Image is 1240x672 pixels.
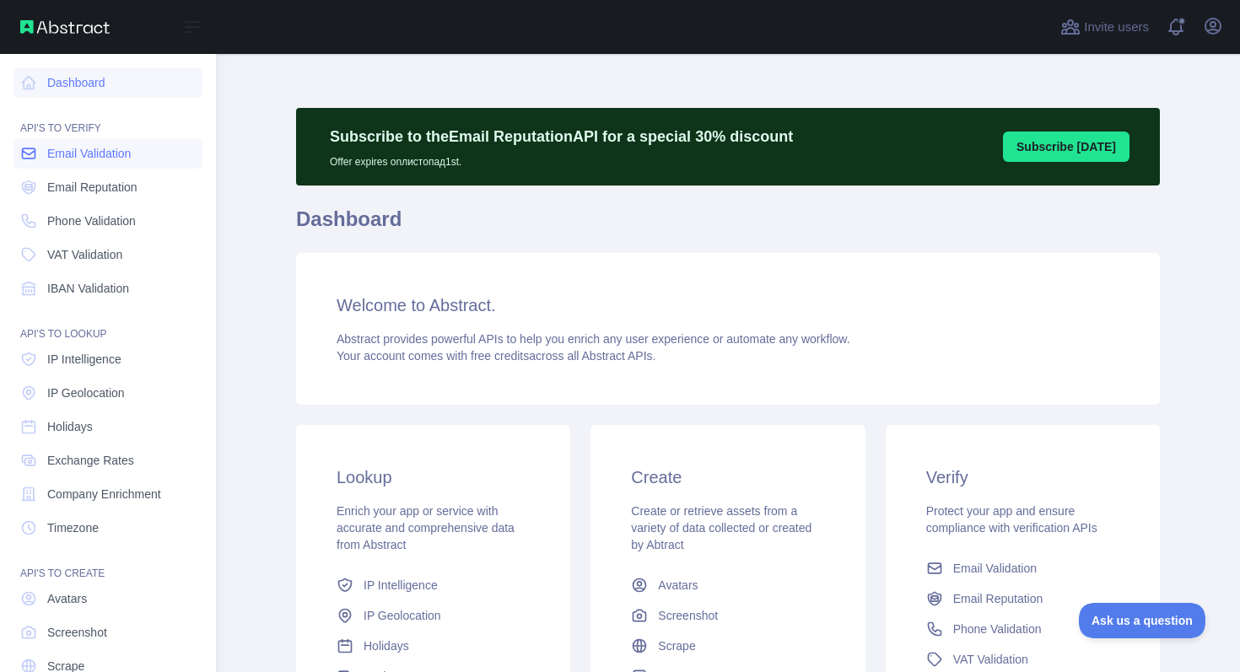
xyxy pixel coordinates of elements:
p: Subscribe to the Email Reputation API for a special 30 % discount [330,125,793,148]
button: Subscribe [DATE] [1003,132,1129,162]
span: VAT Validation [47,246,122,263]
span: IBAN Validation [47,280,129,297]
span: Screenshot [47,624,107,641]
a: VAT Validation [13,239,202,270]
a: Avatars [624,570,831,600]
p: Offer expires on листопад 1st. [330,148,793,169]
span: Avatars [47,590,87,607]
span: Abstract provides powerful APIs to help you enrich any user experience or automate any workflow. [337,332,850,346]
span: Create or retrieve assets from a variety of data collected or created by Abtract [631,504,811,551]
span: Email Reputation [953,590,1043,607]
span: IP Geolocation [47,384,125,401]
a: IP Geolocation [13,378,202,408]
span: IP Intelligence [364,577,438,594]
a: Exchange Rates [13,445,202,476]
h3: Lookup [337,465,530,489]
a: IP Intelligence [330,570,536,600]
span: Holidays [47,418,93,435]
a: Timezone [13,513,202,543]
span: Exchange Rates [47,452,134,469]
span: Your account comes with across all Abstract APIs. [337,349,655,363]
h3: Verify [926,465,1119,489]
span: Avatars [658,577,698,594]
a: Screenshot [13,617,202,648]
span: Timezone [47,519,99,536]
span: Phone Validation [47,212,136,229]
a: Scrape [624,631,831,661]
a: Email Reputation [13,172,202,202]
a: Avatars [13,583,202,614]
h3: Create [631,465,824,489]
a: Phone Validation [13,206,202,236]
span: Screenshot [658,607,718,624]
span: Scrape [658,637,695,654]
span: Enrich your app or service with accurate and comprehensive data from Abstract [337,504,515,551]
a: Company Enrichment [13,479,202,509]
span: VAT Validation [953,651,1028,668]
span: Protect your app and ensure compliance with verification APIs [926,504,1097,535]
span: Email Validation [47,145,131,162]
a: Email Reputation [919,583,1126,614]
span: Email Reputation [47,179,137,196]
a: Phone Validation [919,614,1126,644]
button: Invite users [1057,13,1152,40]
a: Email Validation [13,138,202,169]
a: IP Geolocation [330,600,536,631]
img: Abstract API [20,20,110,34]
a: IBAN Validation [13,273,202,304]
a: IP Intelligence [13,344,202,374]
span: free credits [471,349,529,363]
span: Invite users [1084,18,1149,37]
a: Holidays [13,411,202,442]
span: IP Geolocation [364,607,441,624]
div: API'S TO CREATE [13,546,202,580]
span: Email Validation [953,560,1037,577]
div: API'S TO LOOKUP [13,307,202,341]
span: Holidays [364,637,409,654]
a: Email Validation [919,553,1126,583]
span: Company Enrichment [47,486,161,503]
a: Screenshot [624,600,831,631]
h1: Dashboard [296,206,1160,246]
a: Holidays [330,631,536,661]
iframe: Toggle Customer Support [1079,603,1206,638]
a: Dashboard [13,67,202,98]
span: Phone Validation [953,621,1042,637]
div: API'S TO VERIFY [13,101,202,135]
span: IP Intelligence [47,351,121,368]
h3: Welcome to Abstract. [337,293,1119,317]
